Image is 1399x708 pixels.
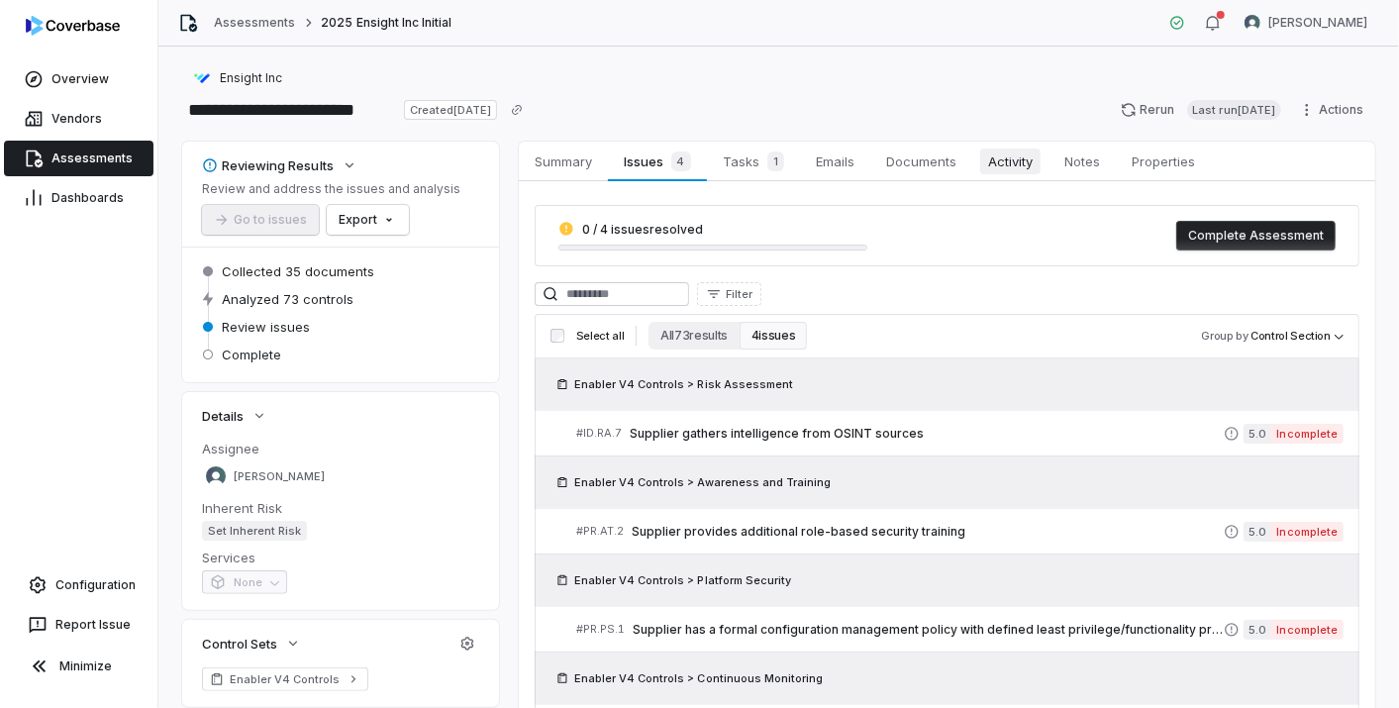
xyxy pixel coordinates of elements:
input: Select all [550,329,564,343]
span: 1 [767,152,784,171]
span: # ID.RA.7 [576,426,622,441]
span: Last run [DATE] [1187,100,1281,120]
span: 5.0 [1244,620,1271,640]
span: Dashboards [51,190,124,206]
button: 4 issues [740,322,807,350]
a: Assessments [214,15,295,31]
a: Dashboards [4,180,153,216]
button: Control Sets [196,626,307,661]
img: Sean Wozniak avatar [1245,15,1260,31]
span: 0 / 4 issues resolved [582,222,703,237]
span: Supplier has a formal configuration management policy with defined least privilege/functionality ... [633,622,1224,638]
span: Overview [51,71,109,87]
span: Analyzed 73 controls [222,290,353,308]
span: Assessments [51,151,133,166]
span: Control Sets [202,635,277,653]
button: Filter [697,282,761,306]
span: Incomplete [1271,620,1344,640]
span: Group by [1202,329,1249,343]
img: Sean Wozniak avatar [206,466,226,486]
button: Export [327,205,409,235]
span: Minimize [59,658,112,674]
span: Configuration [55,577,136,593]
span: # PR.PS.1 [576,622,625,637]
img: logo-D7KZi-bG.svg [26,16,120,36]
a: Vendors [4,101,153,137]
button: RerunLast run[DATE] [1109,95,1293,125]
a: #ID.RA.7Supplier gathers intelligence from OSINT sources5.0Incomplete [576,411,1344,455]
button: All 73 results [649,322,740,350]
span: [PERSON_NAME] [234,469,325,484]
span: 5.0 [1244,522,1271,542]
span: Incomplete [1271,424,1344,444]
span: Issues [616,148,698,175]
span: Review issues [222,318,310,336]
a: Enabler V4 Controls [202,667,368,691]
span: 5.0 [1244,424,1271,444]
span: Complete [222,346,281,363]
span: Enabler V4 Controls > Continuous Monitoring [574,670,823,686]
span: Filter [726,287,752,302]
button: https://ensightcloud.com/Ensight Inc [186,60,288,96]
span: Collected 35 documents [222,262,374,280]
span: Incomplete [1271,522,1344,542]
span: Properties [1124,149,1203,174]
span: Details [202,407,244,425]
span: Notes [1056,149,1108,174]
span: Enabler V4 Controls > Platform Security [574,572,791,588]
span: Tasks [715,148,792,175]
span: Emails [808,149,862,174]
button: Actions [1293,95,1375,125]
span: Supplier gathers intelligence from OSINT sources [630,426,1224,442]
span: 2025 Ensight Inc Initial [321,15,451,31]
span: Created [DATE] [404,100,497,120]
span: Ensight Inc [220,70,282,86]
span: Summary [527,149,600,174]
button: Copy link [499,92,535,128]
dt: Services [202,549,479,566]
dt: Inherent Risk [202,499,479,517]
button: Sean Wozniak avatar[PERSON_NAME] [1233,8,1379,38]
a: #PR.AT.2Supplier provides additional role-based security training5.0Incomplete [576,509,1344,554]
span: Set Inherent Risk [202,521,307,541]
a: #PR.PS.1Supplier has a formal configuration management policy with defined least privilege/functi... [576,607,1344,652]
p: Review and address the issues and analysis [202,181,460,197]
a: Overview [4,61,153,97]
span: # PR.AT.2 [576,524,624,539]
span: 4 [671,152,691,171]
span: [PERSON_NAME] [1268,15,1367,31]
button: Details [196,398,273,434]
span: Vendors [51,111,102,127]
span: Documents [878,149,964,174]
span: Enabler V4 Controls > Risk Assessment [574,376,793,392]
span: Supplier provides additional role-based security training [632,524,1224,540]
span: Select all [576,329,624,344]
button: Minimize [8,647,150,686]
a: Configuration [8,567,150,603]
dt: Assignee [202,440,479,457]
span: Report Issue [55,617,131,633]
button: Reviewing Results [196,148,363,183]
div: Reviewing Results [202,156,334,174]
span: Enabler V4 Controls > Awareness and Training [574,474,831,490]
button: Complete Assessment [1176,221,1336,251]
button: Report Issue [8,607,150,643]
a: Assessments [4,141,153,176]
span: Activity [980,149,1041,174]
span: Enabler V4 Controls [230,671,341,687]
